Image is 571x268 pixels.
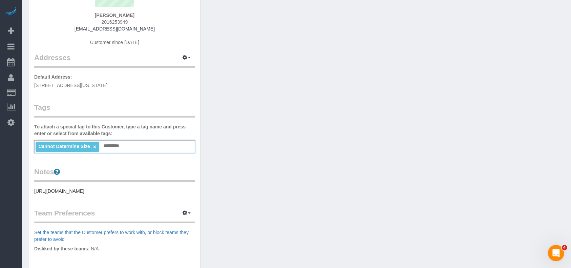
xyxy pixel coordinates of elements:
[548,245,564,261] iframe: Intercom live chat
[34,245,89,252] label: Disliked by these teams:
[91,246,99,251] span: N/A
[34,83,108,88] span: [STREET_ADDRESS][US_STATE]
[90,40,139,45] span: Customer since [DATE]
[93,144,96,150] a: ×
[34,123,195,137] label: To attach a special tag to this Customer, type a tag name and press enter or select from availabl...
[34,74,72,80] label: Default Address:
[34,102,195,118] legend: Tags
[34,188,195,194] pre: [URL][DOMAIN_NAME]
[562,245,567,250] span: 4
[75,26,155,32] a: [EMAIL_ADDRESS][DOMAIN_NAME]
[38,144,90,149] span: Cannot Determine Size
[34,167,195,182] legend: Notes
[102,19,128,25] span: 2016253949
[34,230,189,242] a: Set the teams that the Customer prefers to work with, or block teams they prefer to avoid
[4,7,18,16] img: Automaid Logo
[95,13,134,18] strong: [PERSON_NAME]
[34,208,195,223] legend: Team Preferences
